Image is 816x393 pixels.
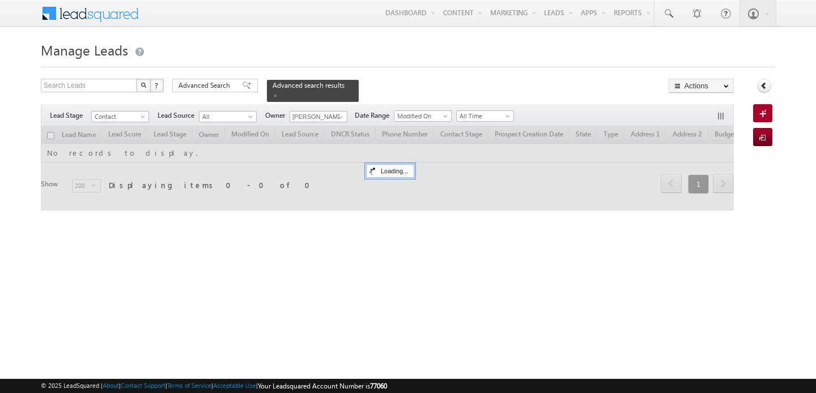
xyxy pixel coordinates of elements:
span: All Time [457,111,511,121]
span: All [199,112,253,122]
a: Show All Items [332,112,346,123]
a: Terms of Service [167,382,211,389]
div: Loading... [366,164,414,178]
img: Search [141,82,146,88]
span: Date Range [355,110,394,121]
a: All [199,111,257,122]
span: Your Leadsquared Account Number is [258,382,387,390]
span: Advanced search results [273,81,345,89]
span: Lead Source [158,110,199,121]
span: © 2025 LeadSquared | | | | | [41,381,387,391]
span: ? [155,80,160,90]
span: Contact [92,112,146,122]
span: Owner [265,110,290,121]
a: Modified On [394,110,452,122]
a: Contact Support [121,382,165,389]
span: Advanced Search [178,80,233,91]
span: Manage Leads [41,41,128,59]
span: Lead Stage [50,110,91,121]
input: Type to Search [290,111,347,122]
span: Modified On [394,111,448,121]
button: ? [150,79,164,92]
a: About [103,382,119,389]
button: Actions [669,79,734,93]
a: Acceptable Use [213,382,256,389]
span: 77060 [370,382,387,390]
a: Contact [91,111,149,122]
a: All Time [456,110,514,122]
